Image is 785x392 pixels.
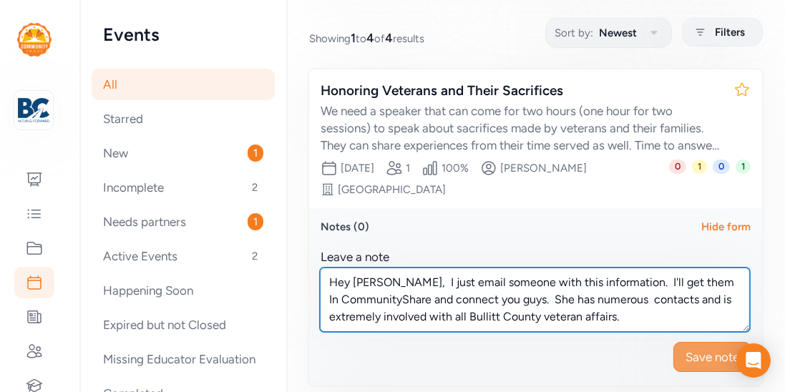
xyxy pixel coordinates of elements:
span: 1 [351,31,356,45]
div: Notes ( 0 ) [321,220,369,234]
div: Missing Educator Evaluation [92,343,275,375]
div: Open Intercom Messenger [736,343,771,378]
img: logo [18,94,49,126]
div: Honoring Veterans and Their Sacrifices [321,81,722,101]
div: Hide form [701,220,751,234]
div: Leave a note [321,248,389,265]
span: Newest [599,24,637,41]
img: logo [17,23,52,57]
div: Expired but not Closed [92,309,275,340]
span: 1 [692,160,707,174]
div: We need a speaker that can come for two hours (one hour for two sessions) to speak about sacrific... [321,102,722,154]
span: 100 % [442,161,469,175]
button: Save note [673,342,751,372]
span: 0 [713,160,730,174]
span: Sort by: [555,24,593,41]
textarea: Hey [PERSON_NAME], I just email someone with this information. I'll get them In CommunityShare an... [320,268,750,332]
span: Filters [715,24,745,41]
span: 1 [248,213,263,230]
span: 1 [406,161,410,175]
button: Sort by:Newest [545,18,672,48]
div: All [92,69,275,100]
span: 0 [669,160,686,174]
span: Showing to of results [309,29,424,46]
div: New [92,137,275,169]
span: 4 [366,31,374,45]
span: 4 [385,31,393,45]
span: Save note [686,348,739,366]
div: Active Events [92,240,275,272]
span: 2 [246,248,263,265]
div: Happening Soon [92,275,275,306]
div: Needs partners [92,206,275,237]
div: [PERSON_NAME] [500,161,587,175]
h2: Events [103,23,263,46]
span: 1 [736,160,751,174]
span: 2 [246,179,263,196]
div: Incomplete [92,172,275,203]
span: 1 [248,144,263,162]
div: Starred [92,103,275,134]
div: [GEOGRAPHIC_DATA] [338,182,446,197]
div: [DATE] [341,161,374,175]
